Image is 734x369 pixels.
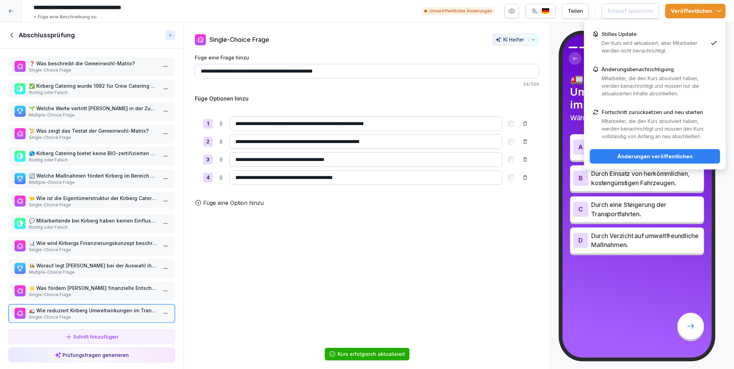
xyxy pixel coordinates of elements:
p: 🤝 Wie ist die Eigentümerstruktur der Kirberg Catering GmbH? [29,195,157,202]
h5: Füge Optionen hinzu [195,94,248,103]
p: Mitarbeiter, die den Kurs absolviert haben, werden benachrichtigt und müssen den Kurs vollständig... [602,117,708,140]
div: 📜 Was zeigt das Testat der Gemeinwohl-Matrix?Single-Choice Frage [8,124,175,143]
div: Prüfungsfragen generieren [55,351,129,359]
div: ❓ Was beschreibt die Gemeinwohl-Matrix?Single-Choice Frage [8,57,175,76]
button: Entwurf speichern [602,3,659,19]
p: Single-Choice Frage [29,292,157,298]
p: Single-Choice Frage [29,67,157,73]
p: ❓ Was beschreibt die Gemeinwohl-Matrix? [29,60,157,67]
p: Mitarbeiter, die den Kurs absolviert haben, werden benachrichtigt und müssen nur die aktualisiert... [602,75,708,97]
p: C [578,206,583,213]
div: KI Helfer [496,37,536,42]
h1: Abschlussprüfung [19,31,75,39]
p: Änderungsbenachrichtigung [602,66,674,73]
button: KI Helfer [492,34,539,46]
p: ✅ Kirberg Catering wurde 1982 für Crew Catering von Rock’n’Roll Bands gegründet. [29,82,157,89]
p: Single-Choice Frage [29,314,157,320]
p: 🔄 Welche Maßnahmen fördert Kirberg im Bereich ökologische Nachhaltigkeit? [29,172,157,179]
p: Durch Verzicht auf umweltfreundliche Maßnahmen. [591,231,701,249]
p: 4 [206,174,210,182]
div: Kurs erfolgreich aktualisiert [338,351,405,358]
p: 🌱 Welche Werte vertritt [PERSON_NAME] in der Zusammenarbeit mit LieferantInnen? [29,105,157,112]
p: Single-Choice Frage [29,247,157,253]
p: Single-Choice Frage [209,35,269,44]
p: 54 / 500 [195,81,539,87]
p: Durch eine Steigerung der Transportfahrten. [591,200,701,219]
div: 🚛 Wie reduziert Kirberg Umweltwirkungen im Transport?Single-Choice Frage [8,304,175,323]
p: 💬 Mitarbeitende bei Kirberg haben keinen Einfluss auf die Gestaltung der Arbeitsverträge. [29,217,157,224]
p: Multiple-Choice Frage [29,179,157,186]
p: 👩‍🍳 Worauf legt [PERSON_NAME] bei der Auswahl ihrer LieferantInnen wert? [29,262,157,269]
p: Wähle die richtige Antwort aus. [570,113,704,123]
p: Fortschritt zurücksetzen und neu starten [602,109,703,115]
p: + Füge eine Beschreibung zu [34,13,96,20]
div: 🔄 Welche Maßnahmen fördert Kirberg im Bereich ökologische Nachhaltigkeit?Multiple-Choice Frage [8,169,175,188]
button: Teilen [562,3,589,19]
button: Prüfungsfragen generieren [8,348,175,362]
p: Der Kurs wird aktualisiert, aber Mitarbeiter werden nicht benachrichtigt. [602,39,708,55]
div: Veröffentlichen [671,7,720,15]
p: A [578,144,583,151]
p: Füge eine Option hinzu [203,199,264,207]
div: 🤝 Wie ist die Eigentümerstruktur der Kirberg Catering GmbH?Single-Choice Frage [8,192,175,211]
div: 🌱 Welche Werte vertritt [PERSON_NAME] in der Zusammenarbeit mit LieferantInnen?Multiple-Choice Frage [8,102,175,121]
p: 🚛 Wie reduziert Kirberg Umweltwirkungen im Transport? [29,307,157,314]
p: 3 [207,156,210,164]
p: 2 [207,138,210,146]
p: B [579,175,583,182]
p: 📜 Was zeigt das Testat der Gemeinwohl-Matrix? [29,127,157,134]
div: Entwurf speichern [608,7,653,15]
p: Single-Choice Frage [29,134,157,141]
div: Schritt hinzufügen [65,333,119,340]
img: de.svg [542,8,550,15]
div: 👩‍🍳 Worauf legt [PERSON_NAME] bei der Auswahl ihrer LieferantInnen wert?Multiple-Choice Frage [8,259,175,278]
h4: 🚛 Wie reduziert Kirberg Umweltwirkungen im Transport? [570,73,704,111]
p: Durch Einsatz von herkömmlichen, kostengünstigen Fahrzeugen. [591,169,701,188]
div: Teilen [568,7,583,15]
p: Richtig oder Falsch [29,224,157,230]
p: Single-Choice Frage [29,202,157,208]
p: Stilles Update [602,31,637,37]
p: 🌟 Was fördern [PERSON_NAME] finanzielle Entscheidungen? [29,284,157,292]
div: 💬 Mitarbeitende bei Kirberg haben keinen Einfluss auf die Gestaltung der Arbeitsverträge.Richtig ... [8,214,175,233]
div: 📊 Wie wird Kirbergs Finanzierungskonzept beschrieben?Single-Choice Frage [8,237,175,256]
p: Unveröffentlichte Änderungen [429,8,492,14]
label: Füge eine Frage hinzu [195,54,539,61]
div: Änderungen veröffentlichen [595,153,715,160]
div: 🌟 Was fördern [PERSON_NAME] finanzielle Entscheidungen?Single-Choice Frage [8,282,175,301]
button: Schritt hinzufügen [8,329,175,344]
div: ✅ Kirberg Catering wurde 1982 für Crew Catering von Rock’n’Roll Bands gegründet.Richtig oder Falsch [8,79,175,98]
p: Multiple-Choice Frage [29,269,157,275]
p: D [578,237,583,244]
div: 🌎 Kirberg Catering bietet keine BIO-zertifizierten Produkte an.Richtig oder Falsch [8,147,175,166]
p: Multiple-Choice Frage [29,112,157,118]
p: 1 [207,120,209,128]
button: Änderungen veröffentlichen [590,149,720,164]
p: 🌎 Kirberg Catering bietet keine BIO-zertifizierten Produkte an. [29,150,157,157]
button: Veröffentlichen [665,4,726,18]
p: Richtig oder Falsch [29,89,157,96]
p: 📊 Wie wird Kirbergs Finanzierungskonzept beschrieben? [29,239,157,247]
p: Richtig oder Falsch [29,157,157,163]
